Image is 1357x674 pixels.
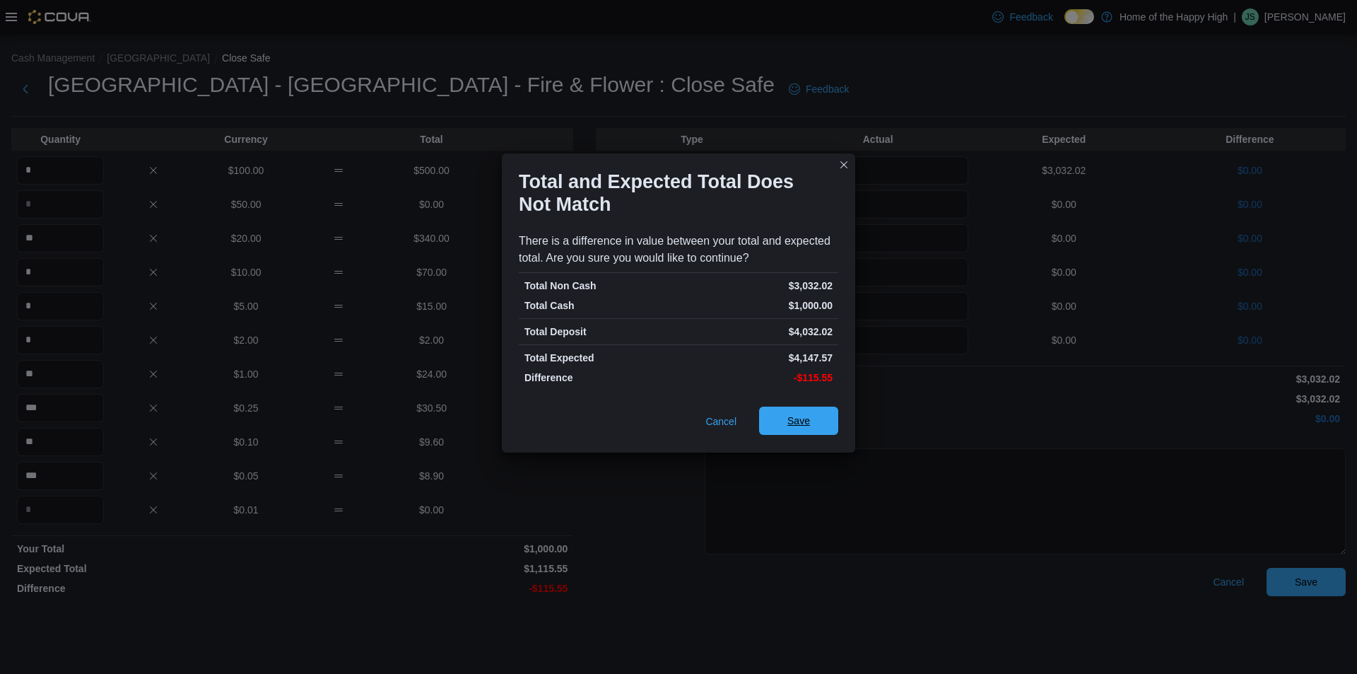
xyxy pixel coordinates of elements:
[524,351,676,365] p: Total Expected
[681,298,833,313] p: $1,000.00
[524,298,676,313] p: Total Cash
[519,170,827,216] h1: Total and Expected Total Does Not Match
[681,351,833,365] p: $4,147.57
[519,233,838,267] div: There is a difference in value between your total and expected total. Are you sure you would like...
[524,325,676,339] p: Total Deposit
[700,407,742,436] button: Cancel
[681,279,833,293] p: $3,032.02
[681,325,833,339] p: $4,032.02
[835,156,852,173] button: Closes this modal window
[705,414,736,429] span: Cancel
[524,371,676,385] p: Difference
[524,279,676,293] p: Total Non Cash
[787,414,810,428] span: Save
[681,371,833,385] p: -$115.55
[759,407,838,435] button: Save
